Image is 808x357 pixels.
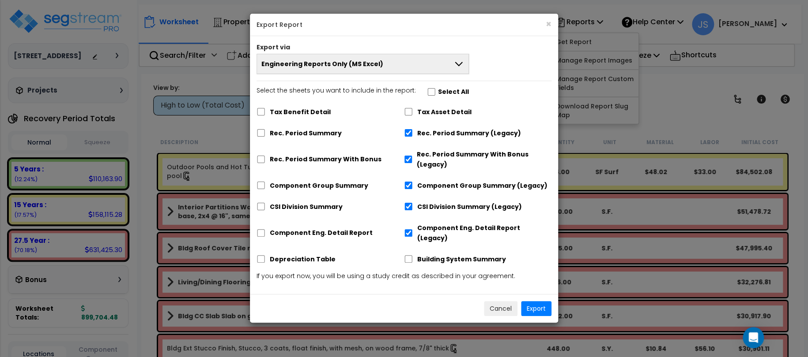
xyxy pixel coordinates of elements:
h5: Export Report [257,20,551,29]
label: Building System Summary [417,254,506,264]
label: CSI Division Summary [270,202,343,212]
p: Select the sheets you want to include in the report: [257,86,416,96]
label: Component Group Summary (Legacy) [417,181,547,191]
label: Export via [257,43,290,52]
button: × [546,19,551,29]
label: Rec. Period Summary [270,128,342,138]
label: Rec. Period Summary (Legacy) [417,128,521,138]
label: Component Group Summary [270,181,368,191]
button: Cancel [484,301,517,316]
label: CSI Division Summary (Legacy) [417,202,522,212]
label: Rec. Period Summary With Bonus [270,154,381,164]
p: If you export now, you will be using a study credit as described in your agreement. [257,271,551,282]
button: Engineering Reports Only (MS Excel) [257,54,469,74]
label: Component Eng. Detail Report (Legacy) [417,223,551,243]
input: Select the sheets you want to include in the report:Select All [427,88,436,96]
button: Export [521,301,551,316]
label: Select All [438,87,469,97]
span: Engineering Reports Only (MS Excel) [261,59,383,68]
label: Tax Asset Detail [417,107,472,117]
label: Rec. Period Summary With Bonus (Legacy) [417,149,551,170]
label: Depreciation Table [270,254,336,264]
div: Open Intercom Messenger [743,327,764,348]
label: Tax Benefit Detail [270,107,331,117]
label: Component Eng. Detail Report [270,228,373,238]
